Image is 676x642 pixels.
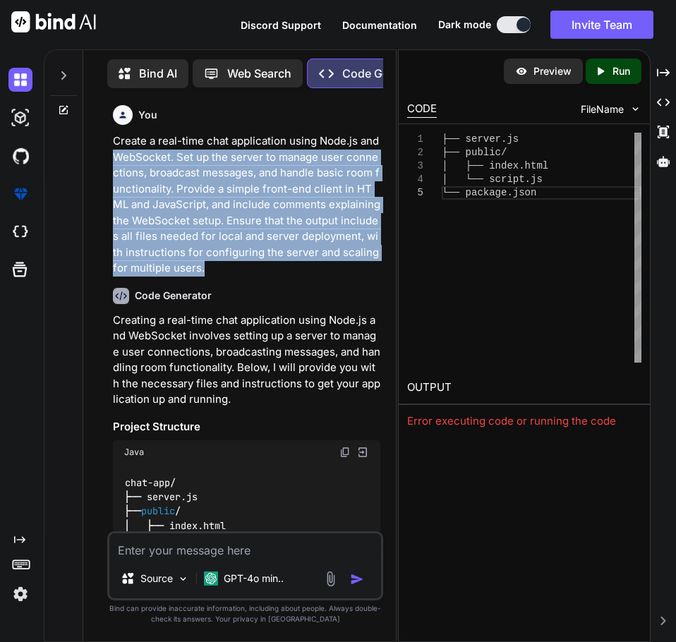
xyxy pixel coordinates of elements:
[8,582,32,606] img: settings
[407,186,423,200] div: 5
[550,11,653,39] button: Invite Team
[407,101,437,118] div: CODE
[350,572,364,586] img: icon
[8,182,32,206] img: premium
[124,447,144,458] span: Java
[612,64,630,78] p: Run
[204,571,218,586] img: GPT-4o mini
[581,102,624,116] span: FileName
[241,19,321,31] span: Discord Support
[442,174,543,185] span: │ └── script.js
[113,313,381,408] p: Creating a real-time chat application using Node.js and WebSocket involves setting up a server to...
[515,65,528,78] img: preview
[533,64,572,78] p: Preview
[11,11,96,32] img: Bind AI
[442,160,548,171] span: │ ├── index.html
[407,133,423,146] div: 1
[342,65,428,82] p: Code Generator
[399,371,650,404] h2: OUTPUT
[342,19,417,31] span: Documentation
[442,133,519,145] span: ├── server.js
[141,505,175,518] span: public
[140,571,173,586] p: Source
[8,106,32,130] img: darkAi-studio
[241,18,321,32] button: Discord Support
[124,476,226,562] code: chat-app/ ├── server.js ├── / │ ├── index.html │ └── script.js └── .json
[356,446,369,459] img: Open in Browser
[8,220,32,244] img: cloudideIcon
[8,68,32,92] img: darkChat
[113,133,381,277] p: Create a real-time chat application using Node.js and WebSocket. Set up the server to manage user...
[8,144,32,168] img: githubDark
[442,147,507,158] span: ├── public/
[227,65,291,82] p: Web Search
[135,289,212,303] h6: Code Generator
[224,571,284,586] p: GPT-4o min..
[177,573,189,585] img: Pick Models
[139,65,177,82] p: Bind AI
[407,413,641,430] div: Error executing code or running the code
[438,18,491,32] span: Dark mode
[407,159,423,173] div: 3
[442,187,536,198] span: └── package.json
[339,447,351,458] img: copy
[407,146,423,159] div: 2
[407,173,423,186] div: 4
[113,419,381,435] h3: Project Structure
[138,108,157,122] h6: You
[322,571,339,587] img: attachment
[107,603,384,624] p: Bind can provide inaccurate information, including about people. Always double-check its answers....
[629,103,641,115] img: chevron down
[342,18,417,32] button: Documentation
